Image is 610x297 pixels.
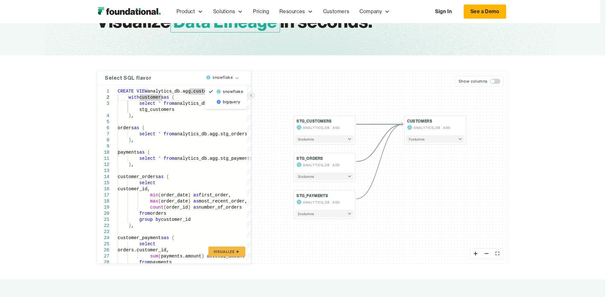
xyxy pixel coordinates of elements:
span: AGG [443,125,451,130]
span: 3 column s [298,174,314,179]
button: zoom in [470,249,481,259]
span: AGG [332,200,340,205]
g: Edge from d91d737cb9fbe058b277ce7095e2c624 to e6dff7ebaf40253a98a981811306d210 [356,124,403,162]
span: 2 column s [298,211,314,216]
h4: STG_ORDERS [296,156,323,161]
span: bigquery [216,99,241,104]
span: 3 column s [298,137,314,142]
span: ANALYTICS_DB [414,125,440,130]
h4: STG_CUSTOMERS [296,119,332,124]
span: snowflake [216,89,243,94]
span: ANALYTICS_DB [303,200,330,205]
button: Show columns [456,76,503,87]
span: AGG [332,125,340,130]
g: Edge from fdd6007a342b5e7caef20c36dbcc25c6 to e6dff7ebaf40253a98a981811306d210 [356,124,403,199]
button: fit view [492,249,503,259]
button: zoom out [481,249,492,259]
span: ANALYTICS_DB [303,162,330,167]
h4: CUSTOMERS [407,119,432,124]
span: 7 column s [408,137,425,142]
span: ANALYTICS_DB [303,125,330,130]
h4: STG_PAYMENTS [296,193,328,198]
span: AGG [332,162,340,167]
